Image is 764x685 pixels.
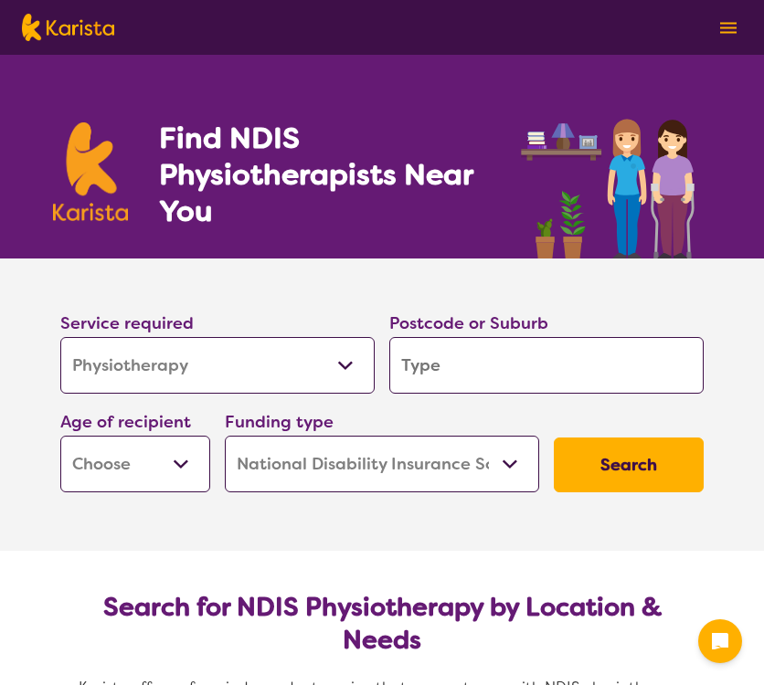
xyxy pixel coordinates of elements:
label: Funding type [225,411,334,433]
h1: Find NDIS Physiotherapists Near You [159,120,497,229]
img: menu [720,22,737,34]
label: Age of recipient [60,411,191,433]
input: Type [389,337,704,394]
h2: Search for NDIS Physiotherapy by Location & Needs [75,591,689,657]
button: Search [554,437,704,492]
img: Karista logo [53,122,128,221]
label: Postcode or Suburb [389,312,548,334]
label: Service required [60,312,194,334]
img: Karista logo [22,14,114,41]
img: physiotherapy [515,99,711,258]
